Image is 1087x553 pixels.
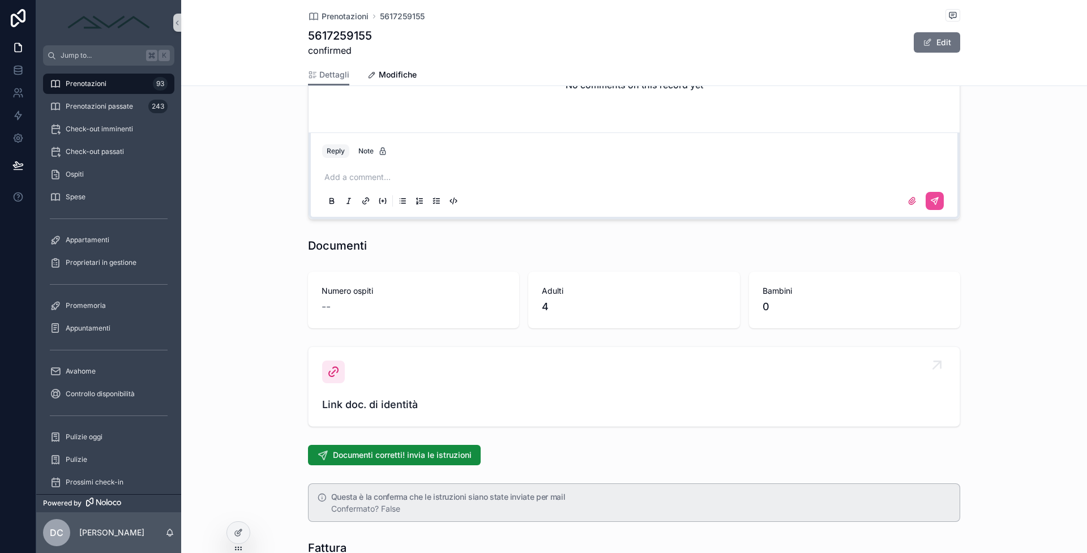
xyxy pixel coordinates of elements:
span: Bambini [763,285,947,297]
span: confirmed [308,44,372,57]
a: Prenotazioni passate243 [43,96,174,117]
a: Powered by [36,494,181,512]
span: Check-out imminenti [66,125,133,134]
span: Appuntamenti [66,324,110,333]
span: Proprietari in gestione [66,258,136,267]
button: Edit [914,32,960,53]
a: Modifiche [367,65,417,87]
button: Documenti corretti! invia le istruzioni [308,445,481,465]
a: Controllo disponibilità [43,384,174,404]
a: Promemoria [43,295,174,316]
span: Modifiche [379,69,417,80]
div: 93 [153,77,168,91]
span: Numero ospiti [322,285,506,297]
a: Proprietari in gestione [43,252,174,273]
span: Prenotazioni [322,11,369,22]
a: Check-out imminenti [43,119,174,139]
a: Pulizie oggi [43,427,174,447]
span: -- [322,299,331,315]
a: Link doc. di identità [309,347,960,426]
button: Jump to...K [43,45,174,66]
span: Pulizie [66,455,87,464]
a: Ospiti [43,164,174,185]
div: scrollable content [36,66,181,494]
a: Prenotazioni [308,11,369,22]
a: Spese [43,187,174,207]
div: 243 [148,100,168,113]
span: Check-out passati [66,147,124,156]
span: 4 [542,299,726,315]
span: DC [50,526,63,539]
span: Pulizie oggi [66,432,102,441]
a: Check-out passati [43,142,174,162]
span: K [160,51,169,60]
button: Reply [322,144,349,158]
a: Appartamenti [43,230,174,250]
span: Confermato? False [331,504,400,513]
a: Prossimi check-in [43,472,174,492]
span: Link doc. di identità [322,397,946,413]
span: Adulti [542,285,726,297]
span: Documenti corretti! invia le istruzioni [333,449,472,461]
span: Prenotazioni passate [66,102,133,111]
button: Note [354,144,392,158]
a: Prenotazioni93 [43,74,174,94]
span: 0 [763,299,947,315]
span: Controllo disponibilità [66,389,135,398]
span: Appartamenti [66,235,109,245]
span: Prenotazioni [66,79,106,88]
div: Confermato? False [331,503,951,515]
span: Spese [66,192,85,202]
span: Dettagli [319,69,349,80]
span: Promemoria [66,301,106,310]
span: Jump to... [61,51,142,60]
img: App logo [63,14,154,32]
a: Avahome [43,361,174,381]
span: Ospiti [66,170,84,179]
h5: Questa è la conferma che le istruzioni siano state inviate per mail [331,493,951,501]
a: Dettagli [308,65,349,86]
p: [PERSON_NAME] [79,527,144,538]
span: Avahome [66,367,96,376]
span: Powered by [43,499,82,508]
a: Pulizie [43,449,174,470]
span: Prossimi check-in [66,478,123,487]
a: Appuntamenti [43,318,174,338]
a: 5617259155 [380,11,425,22]
h1: 5617259155 [308,28,372,44]
div: Note [358,147,387,156]
h1: Documenti [308,238,367,254]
